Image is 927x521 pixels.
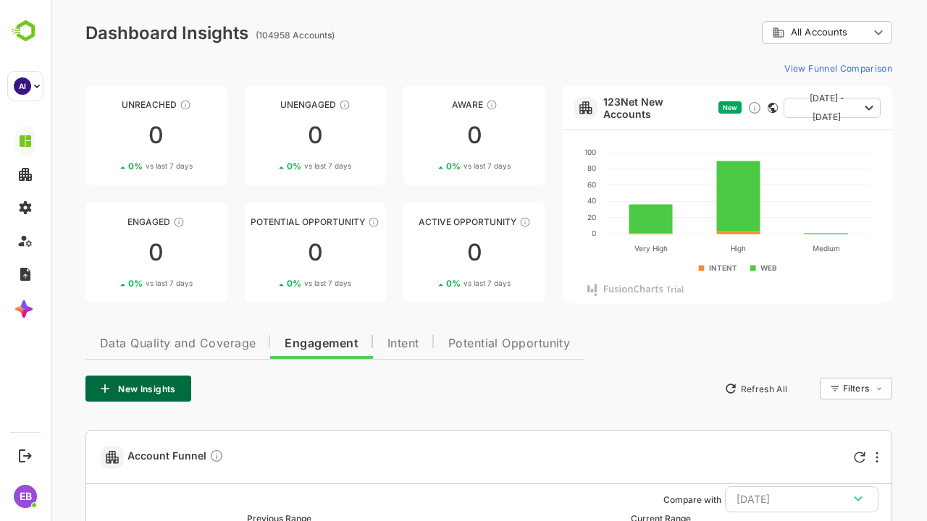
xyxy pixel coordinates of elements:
[14,77,31,95] div: AI
[205,30,288,41] ag: (104958 Accounts)
[792,383,818,394] div: Filters
[537,213,545,221] text: 20
[129,99,140,111] div: These accounts have not been engaged with for a defined time period
[35,203,177,302] a: EngagedThese accounts are warm, further nurturing would qualify them to MQAs00%vs last 7 days
[825,452,828,463] div: More
[761,244,789,253] text: Medium
[35,376,140,402] button: New Insights
[194,203,336,302] a: Potential OpportunityThese accounts are MQAs and can be passed on to Inside Sales00%vs last 7 days
[803,452,815,463] div: Refresh
[711,19,842,47] div: All Accounts
[728,56,842,80] button: View Funnel Comparison
[583,244,616,253] text: Very High
[791,376,842,402] div: Filters
[541,229,545,237] text: 0
[353,85,495,185] a: AwareThese accounts have just entered the buying cycle and need further nurturing00%vs last 7 days
[395,278,460,289] div: 0 %
[236,161,301,171] div: 0 %
[95,278,142,289] span: vs last 7 days
[353,203,495,302] a: Active OpportunityThese accounts have open opportunities which might be at any of the Sales Stage...
[35,22,198,43] div: Dashboard Insights
[674,486,828,512] button: [DATE]
[234,338,308,350] span: Engagement
[534,148,545,156] text: 100
[686,490,816,509] div: [DATE]
[194,85,336,185] a: UnengagedThese accounts have not shown enough engagement and need nurturing00%vs last 7 days
[35,216,177,227] div: Engaged
[77,449,173,465] span: Account Funnel
[14,485,37,508] div: EB
[613,494,671,505] ag: Compare with
[236,278,301,289] div: 0 %
[672,103,687,111] span: New
[744,89,808,127] span: [DATE] - [DATE]
[413,161,460,171] span: vs last 7 days
[35,85,177,185] a: UnreachedThese accounts have not been engaged with for a defined time period00%vs last 7 days
[35,124,177,147] div: 0
[253,161,301,171] span: vs last 7 days
[353,124,495,147] div: 0
[537,164,545,172] text: 80
[288,99,300,111] div: These accounts have not shown enough engagement and need nurturing
[15,446,35,465] button: Logout
[35,241,177,264] div: 0
[721,26,818,39] div: All Accounts
[194,216,336,227] div: Potential Opportunity
[680,244,695,253] text: High
[537,180,545,189] text: 60
[194,124,336,147] div: 0
[353,99,495,110] div: Aware
[49,338,205,350] span: Data Quality and Coverage
[395,161,460,171] div: 0 %
[740,27,797,38] span: All Accounts
[353,241,495,264] div: 0
[77,278,142,289] div: 0 %
[159,449,173,465] div: Compare Funnel to any previous dates, and click on any plot in the current funnel to view the det...
[717,103,727,113] div: This card does not support filter and segments
[317,216,329,228] div: These accounts are MQAs and can be passed on to Inside Sales
[398,338,520,350] span: Potential Opportunity
[353,216,495,227] div: Active Opportunity
[413,278,460,289] span: vs last 7 days
[253,278,301,289] span: vs last 7 days
[194,241,336,264] div: 0
[667,377,743,400] button: Refresh All
[537,196,545,205] text: 40
[95,161,142,171] span: vs last 7 days
[553,96,662,120] a: 123Net New Accounts
[194,99,336,110] div: Unengaged
[122,216,134,228] div: These accounts are warm, further nurturing would qualify them to MQAs
[435,99,447,111] div: These accounts have just entered the buying cycle and need further nurturing
[469,216,480,228] div: These accounts have open opportunities which might be at any of the Sales Stages
[697,101,711,115] div: Discover new ICP-fit accounts showing engagement — via intent surges, anonymous website visits, L...
[77,161,142,171] div: 0 %
[35,99,177,110] div: Unreached
[7,17,44,45] img: BambooboxLogoMark.f1c84d78b4c51b1a7b5f700c9845e183.svg
[337,338,369,350] span: Intent
[733,98,830,118] button: [DATE] - [DATE]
